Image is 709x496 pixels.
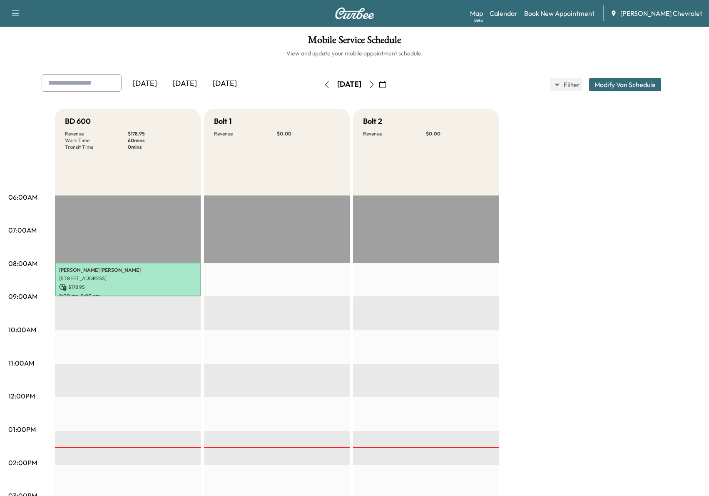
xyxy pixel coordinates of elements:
[8,325,36,335] p: 10:00AM
[426,130,489,137] p: $ 0.00
[214,130,277,137] p: Revenue
[277,130,340,137] p: $ 0.00
[8,291,37,301] p: 09:00AM
[65,130,128,137] p: Revenue
[337,79,361,90] div: [DATE]
[8,49,701,58] h6: View and update your mobile appointment schedule.
[550,78,582,91] button: Filter
[59,275,197,282] p: [STREET_ADDRESS]
[65,115,91,127] h5: BD 600
[470,8,483,18] a: MapBeta
[363,130,426,137] p: Revenue
[8,35,701,49] h1: Mobile Service Schedule
[59,267,197,273] p: [PERSON_NAME] [PERSON_NAME]
[65,137,128,144] p: Work Time
[564,80,579,90] span: Filter
[335,8,375,19] img: Curbee Logo
[490,8,517,18] a: Calendar
[8,358,34,368] p: 11:00AM
[8,424,36,434] p: 01:00PM
[363,115,382,127] h5: Bolt 2
[620,8,702,18] span: [PERSON_NAME] Chevrolet
[65,144,128,150] p: Transit Time
[165,74,205,93] div: [DATE]
[59,293,197,299] p: 8:00 am - 9:00 am
[128,137,191,144] p: 60 mins
[8,458,37,468] p: 02:00PM
[8,192,37,202] p: 06:00AM
[8,225,37,235] p: 07:00AM
[125,74,165,93] div: [DATE]
[474,17,483,23] div: Beta
[8,258,37,268] p: 08:00AM
[8,391,35,401] p: 12:00PM
[205,74,245,93] div: [DATE]
[589,78,661,91] button: Modify Van Schedule
[59,283,197,291] p: $ 178.95
[128,144,191,150] p: 0 mins
[214,115,232,127] h5: Bolt 1
[524,8,595,18] a: Book New Appointment
[128,130,191,137] p: $ 178.95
